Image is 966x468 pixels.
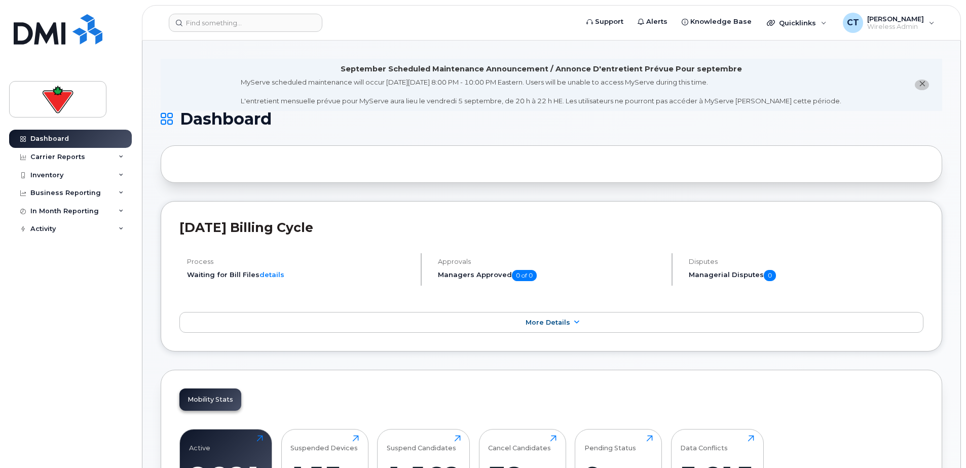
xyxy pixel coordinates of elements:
a: details [259,270,284,279]
div: Active [189,435,210,452]
div: Cancel Candidates [488,435,551,452]
h5: Managers Approved [438,270,663,281]
span: Dashboard [180,111,272,127]
span: 0 of 0 [512,270,537,281]
div: Suspend Candidates [387,435,456,452]
h5: Managerial Disputes [689,270,923,281]
span: More Details [526,319,570,326]
h4: Disputes [689,258,923,265]
li: Waiting for Bill Files [187,270,412,280]
button: close notification [915,80,929,90]
div: Pending Status [584,435,636,452]
h4: Process [187,258,412,265]
div: Suspended Devices [290,435,358,452]
div: September Scheduled Maintenance Announcement / Annonce D'entretient Prévue Pour septembre [341,64,742,74]
div: MyServe scheduled maintenance will occur [DATE][DATE] 8:00 PM - 10:00 PM Eastern. Users will be u... [241,77,841,106]
h2: [DATE] Billing Cycle [179,220,923,235]
h4: Approvals [438,258,663,265]
span: 0 [764,270,776,281]
div: Data Conflicts [680,435,728,452]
